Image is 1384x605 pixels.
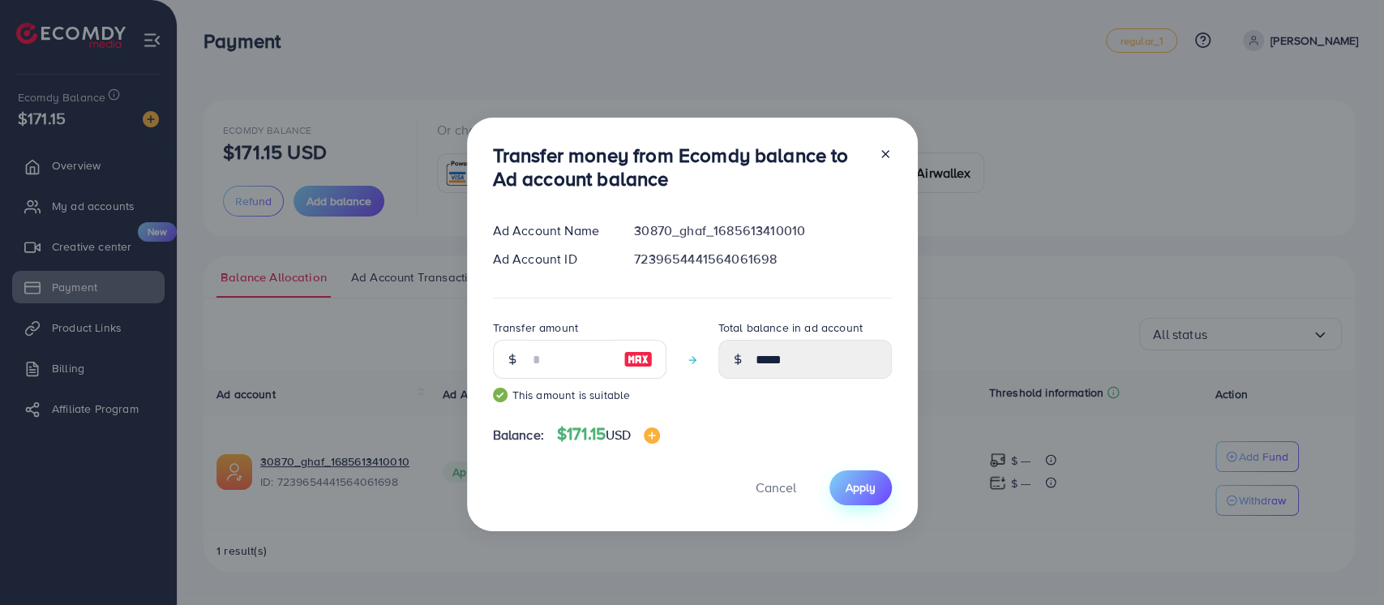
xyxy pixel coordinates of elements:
[480,250,622,268] div: Ad Account ID
[623,350,653,369] img: image
[718,320,863,336] label: Total balance in ad account
[493,387,666,403] small: This amount is suitable
[493,320,578,336] label: Transfer amount
[644,427,660,444] img: image
[493,144,866,191] h3: Transfer money from Ecomdy balance to Ad account balance
[735,470,816,505] button: Cancel
[1315,532,1372,593] iframe: Chat
[621,221,904,240] div: 30870_ghaf_1685613410010
[756,478,796,496] span: Cancel
[557,424,661,444] h4: $171.15
[480,221,622,240] div: Ad Account Name
[493,388,508,402] img: guide
[829,470,892,505] button: Apply
[493,426,544,444] span: Balance:
[606,426,631,444] span: USD
[846,479,876,496] span: Apply
[621,250,904,268] div: 7239654441564061698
